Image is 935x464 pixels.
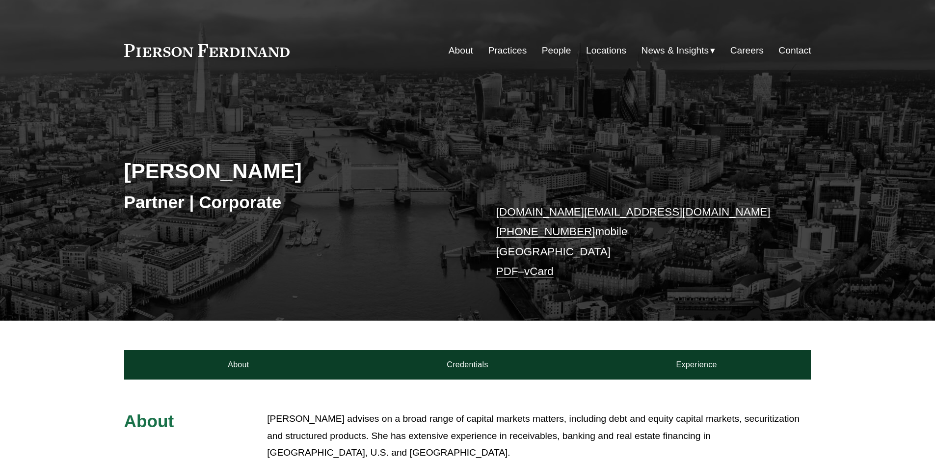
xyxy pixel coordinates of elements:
p: mobile [GEOGRAPHIC_DATA] – [496,202,782,281]
a: Experience [582,350,811,380]
a: Locations [586,41,626,60]
a: People [542,41,571,60]
p: [PERSON_NAME] advises on a broad range of capital markets matters, including debt and equity capi... [267,410,811,462]
a: vCard [524,265,554,277]
a: Careers [730,41,764,60]
a: PDF [496,265,518,277]
h2: [PERSON_NAME] [124,158,468,184]
a: [PHONE_NUMBER] [496,225,595,238]
a: Contact [778,41,811,60]
a: Practices [488,41,527,60]
a: About [449,41,473,60]
a: Credentials [353,350,582,380]
span: News & Insights [641,42,709,59]
a: [DOMAIN_NAME][EMAIL_ADDRESS][DOMAIN_NAME] [496,206,771,218]
span: About [124,411,174,431]
a: About [124,350,353,380]
h3: Partner | Corporate [124,191,468,213]
a: folder dropdown [641,41,716,60]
